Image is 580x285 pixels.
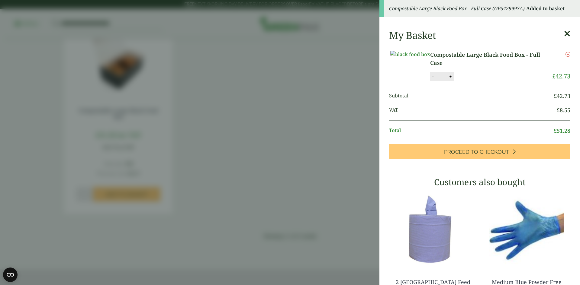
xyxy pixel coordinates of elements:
[389,5,525,12] em: Compostable Large Black Food Box - Full Case (GP5429997A)
[554,127,570,134] bdi: 51.28
[389,177,570,187] h3: Customers also bought
[389,127,554,135] span: Total
[557,106,570,114] bdi: 8.55
[483,192,570,267] img: 4130015J-Blue-Vinyl-Powder-Free-Gloves-Medium
[430,74,435,79] button: -
[389,192,477,267] img: 3630017-2-Ply-Blue-Centre-Feed-104m
[552,72,570,80] bdi: 42.73
[552,72,556,80] span: £
[389,144,570,159] a: Proceed to Checkout
[390,51,430,58] img: black food box
[389,30,436,41] h2: My Basket
[444,149,509,155] span: Proceed to Checkout
[554,92,570,100] bdi: 42.73
[389,106,557,114] span: VAT
[3,268,18,282] button: Open CMP widget
[526,5,565,12] strong: Added to basket
[389,92,554,100] span: Subtotal
[554,127,557,134] span: £
[447,74,453,79] button: +
[557,106,560,114] span: £
[430,51,552,67] a: Compostable Large Black Food Box - Full Case
[554,92,557,100] span: £
[565,51,570,58] a: Remove this item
